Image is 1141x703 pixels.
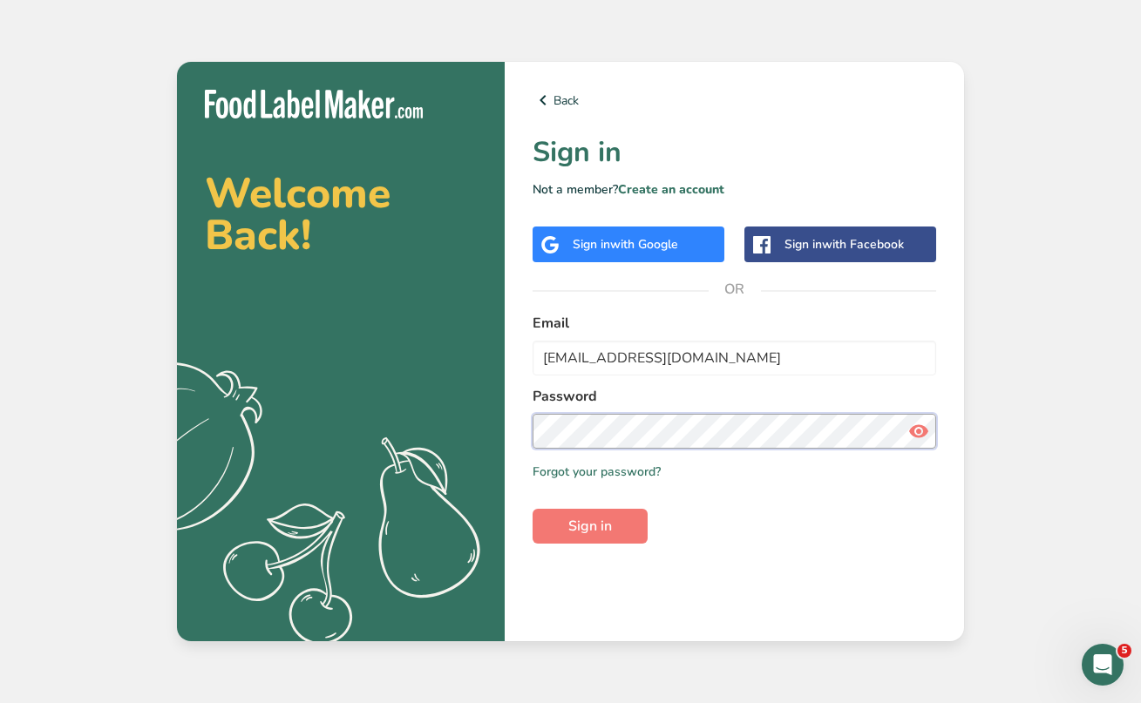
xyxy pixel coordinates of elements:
iframe: Intercom live chat [1082,644,1124,686]
span: with Google [610,236,678,253]
button: Sign in [533,509,648,544]
input: Enter Your Email [533,341,936,375]
div: Sign in [573,235,678,253]
span: with Facebook [822,236,904,253]
h1: Sign in [533,132,936,173]
h2: Welcome Back! [205,172,477,256]
label: Password [533,386,936,407]
span: OR [709,263,761,315]
span: 5 [1117,644,1131,658]
img: Food Label Maker [205,90,423,118]
label: Email [533,313,936,334]
a: Create an account [618,181,724,198]
a: Back [533,90,936,111]
p: Not a member? [533,180,936,199]
div: Sign in [784,235,904,253]
span: Sign in [568,516,612,537]
a: Forgot your password? [533,463,661,481]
